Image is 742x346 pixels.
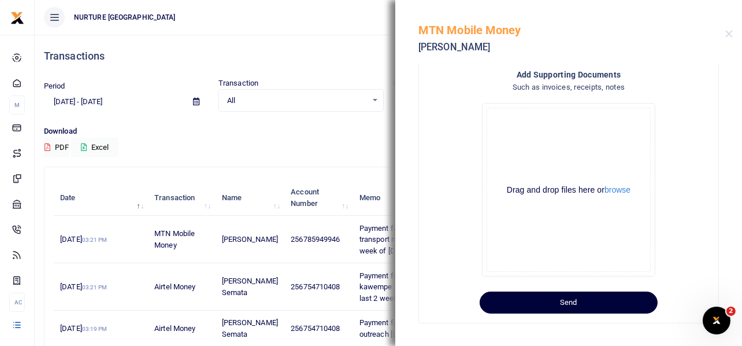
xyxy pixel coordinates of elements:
[154,229,195,249] span: MTN Mobile Money
[480,292,658,314] button: Send
[69,12,180,23] span: NURTURE [GEOGRAPHIC_DATA]
[9,293,25,312] li: Ac
[154,324,195,333] span: Airtel Money
[60,282,107,291] span: [DATE]
[222,318,278,338] span: [PERSON_NAME] Semata
[215,180,284,216] th: Name: activate to sort column ascending
[703,307,730,334] iframe: Intercom live chat
[44,92,184,112] input: select period
[44,126,733,138] p: Download
[725,30,733,38] button: Close
[154,282,195,291] span: Airtel Money
[359,271,457,303] span: Payment for transportation of kawempe students for the last 2 weeks of [DATE]
[482,103,655,277] div: File Uploader
[218,78,258,89] label: Transaction
[418,42,725,53] h5: [PERSON_NAME]
[10,13,24,21] a: logo-small logo-large logo-large
[353,180,467,216] th: Memo: activate to sort column ascending
[726,307,736,316] span: 2
[433,68,704,81] h4: Add supporting Documents
[82,326,107,332] small: 03:19 PM
[82,237,107,243] small: 03:21 PM
[487,185,650,196] div: Drag and drop files here or
[291,282,340,291] span: 256754710408
[10,11,24,25] img: logo-small
[60,235,107,244] span: [DATE]
[284,180,353,216] th: Account Number: activate to sort column ascending
[54,180,148,216] th: Date: activate to sort column descending
[359,224,449,255] span: Payment for volunteer transport refund for the 3rd week of [DATE]
[359,318,456,338] span: Payment for car hire for staff outreach [DATE]
[291,235,340,244] span: 256785949946
[393,78,415,89] label: Status
[148,180,215,216] th: Transaction: activate to sort column ascending
[44,138,69,157] button: PDF
[291,324,340,333] span: 256754710408
[222,235,278,244] span: [PERSON_NAME]
[227,95,367,106] span: All
[433,81,704,94] h4: Such as invoices, receipts, notes
[9,95,25,115] li: M
[44,50,733,62] h4: Transactions
[44,80,65,92] label: Period
[71,138,118,157] button: Excel
[82,284,107,290] small: 03:21 PM
[604,186,630,194] button: browse
[60,324,107,333] span: [DATE]
[222,277,278,297] span: [PERSON_NAME] Semata
[418,23,725,37] h5: MTN Mobile Money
